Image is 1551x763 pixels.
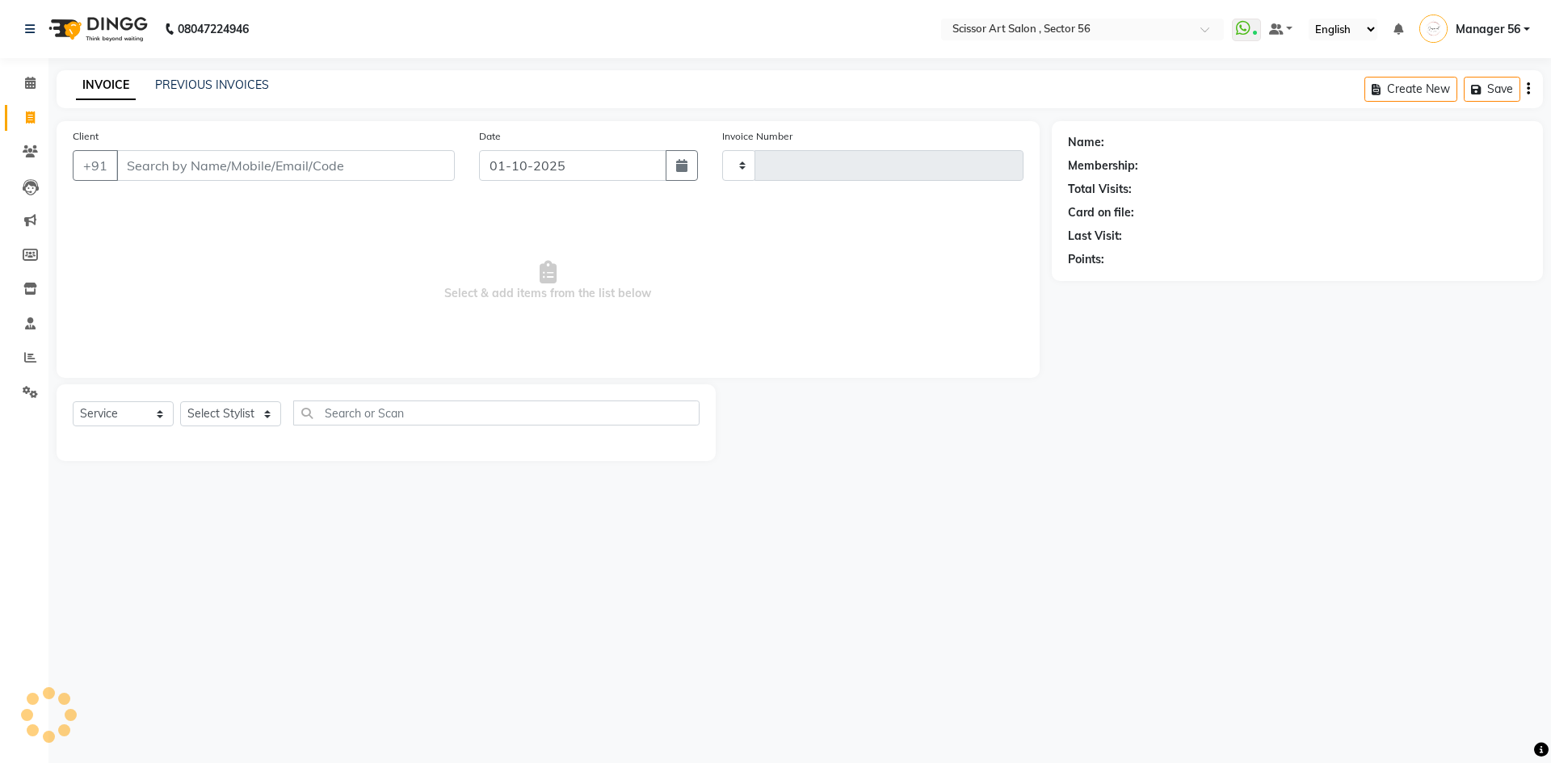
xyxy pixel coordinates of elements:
button: +91 [73,150,118,181]
a: INVOICE [76,71,136,100]
button: Save [1464,77,1520,102]
img: logo [41,6,152,52]
label: Invoice Number [722,129,792,144]
b: 08047224946 [178,6,249,52]
div: Total Visits: [1068,181,1132,198]
span: Select & add items from the list below [73,200,1023,362]
div: Name: [1068,134,1104,151]
span: Manager 56 [1456,21,1520,38]
div: Membership: [1068,157,1138,174]
div: Points: [1068,251,1104,268]
a: PREVIOUS INVOICES [155,78,269,92]
label: Date [479,129,501,144]
button: Create New [1364,77,1457,102]
div: Card on file: [1068,204,1134,221]
img: Manager 56 [1419,15,1448,43]
input: Search by Name/Mobile/Email/Code [116,150,455,181]
input: Search or Scan [293,400,700,426]
div: Last Visit: [1068,228,1122,245]
label: Client [73,129,99,144]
